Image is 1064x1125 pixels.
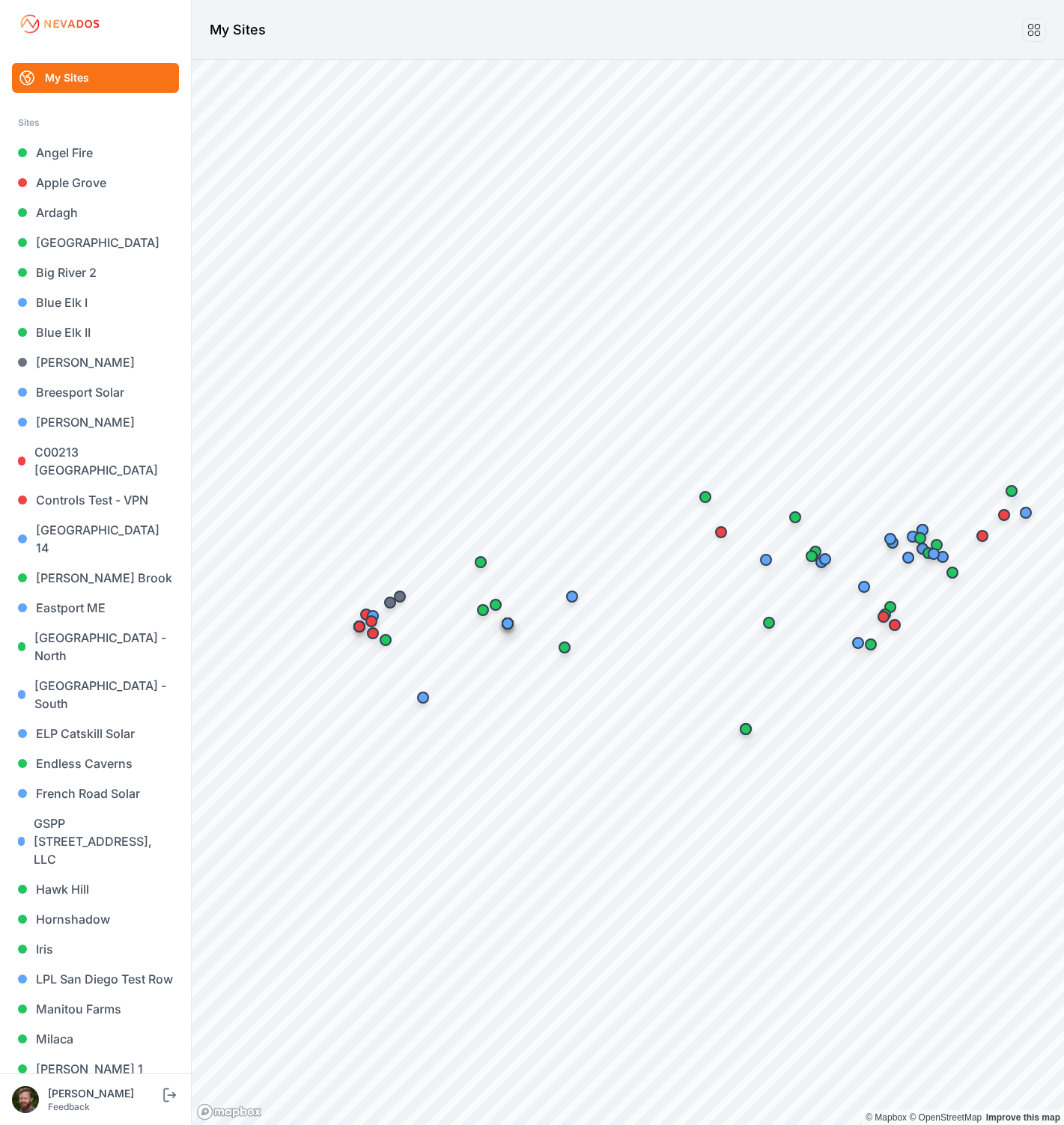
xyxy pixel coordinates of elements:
a: [PERSON_NAME] Brook [12,563,179,593]
div: Map marker [898,522,928,552]
a: Controls Test - VPN [12,485,179,515]
div: Map marker [913,538,943,568]
div: Map marker [856,629,886,659]
div: Map marker [908,515,937,545]
div: Map marker [690,482,720,512]
div: Map marker [875,524,905,554]
div: Map marker [967,521,997,551]
div: Map marker [810,544,840,574]
div: Map marker [731,714,761,744]
a: Hawk Hill [12,874,179,904]
div: Map marker [550,632,580,662]
div: Map marker [919,539,949,569]
div: Map marker [358,601,388,631]
canvas: Map [192,60,1064,1125]
a: Breesport Solar [12,377,179,407]
a: [PERSON_NAME] 1 [12,1054,179,1084]
div: Map marker [351,600,381,629]
a: Milaca [12,1024,179,1054]
div: Map marker [869,602,899,632]
a: OpenStreetMap [909,1112,982,1123]
a: Blue Elk I [12,287,179,317]
a: Eastport ME [12,593,179,623]
a: Apple Grove [12,168,179,198]
div: Map marker [997,476,1027,506]
div: Map marker [706,517,736,547]
div: Map marker [870,600,900,629]
a: Map feedback [986,1112,1060,1123]
a: Endless Caverns [12,749,179,778]
a: Mapbox logo [196,1103,262,1121]
a: ELP Catskill Solar [12,719,179,749]
div: Map marker [344,612,374,641]
div: Map marker [408,683,438,713]
a: My Sites [12,63,179,93]
div: Map marker [557,582,587,612]
div: Map marker [1011,498,1041,528]
a: Ardagh [12,198,179,228]
a: Hornshadow [12,904,179,934]
a: [GEOGRAPHIC_DATA] 14 [12,515,179,563]
h1: My Sites [210,19,266,40]
a: [GEOGRAPHIC_DATA] [12,228,179,257]
div: Map marker [751,545,781,575]
div: Sites [18,114,173,132]
a: French Road Solar [12,778,179,808]
a: [GEOGRAPHIC_DATA] - North [12,623,179,671]
div: Map marker [893,543,923,573]
div: Map marker [754,608,784,638]
div: Map marker [481,590,511,620]
a: Angel Fire [12,138,179,168]
a: [GEOGRAPHIC_DATA] - South [12,671,179,719]
div: Map marker [375,588,405,618]
a: Manitou Farms [12,994,179,1024]
a: C00213 [GEOGRAPHIC_DATA] [12,437,179,485]
a: Blue Elk II [12,317,179,347]
a: Iris [12,934,179,964]
div: Map marker [466,547,496,577]
img: Sam Prest [12,1086,39,1113]
div: Map marker [875,592,905,622]
div: Map marker [989,500,1019,530]
div: Map marker [849,572,879,602]
div: Map marker [922,530,952,560]
div: Map marker [800,537,830,567]
div: Map marker [843,628,873,658]
a: [PERSON_NAME] [12,407,179,437]
a: Mapbox [866,1112,907,1123]
img: Nevados [18,12,102,36]
a: Feedback [48,1101,90,1112]
a: LPL San Diego Test Row [12,964,179,994]
div: Map marker [905,523,935,553]
div: Map marker [493,609,523,638]
div: [PERSON_NAME] [48,1086,160,1101]
div: Map marker [468,595,498,625]
div: Map marker [356,606,386,636]
div: Map marker [797,541,827,571]
div: Map marker [385,582,415,612]
div: Map marker [937,558,967,588]
a: GSPP [STREET_ADDRESS], LLC [12,808,179,874]
a: Big River 2 [12,257,179,287]
a: [PERSON_NAME] [12,347,179,377]
div: Map marker [780,502,810,532]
